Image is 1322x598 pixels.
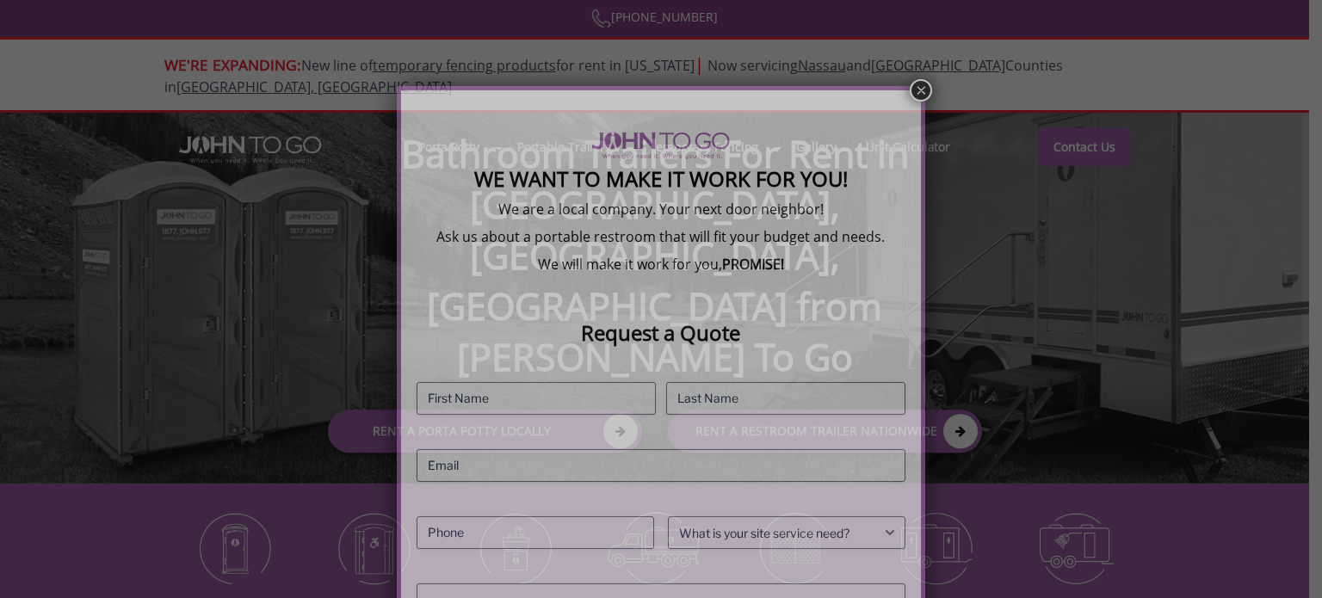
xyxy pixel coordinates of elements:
[666,382,905,415] input: Last Name
[417,200,905,219] p: We are a local company. Your next door neighbor!
[417,255,905,274] p: We will make it work for you,
[591,132,730,159] img: logo of viptogo
[417,227,905,246] p: Ask us about a portable restroom that will fit your budget and needs.
[474,164,848,193] strong: We Want To Make It Work For You!
[417,382,656,415] input: First Name
[581,318,740,347] strong: Request a Quote
[417,449,905,482] input: Email
[417,516,654,549] input: Phone
[722,255,784,274] b: PROMISE!
[910,79,932,102] button: Close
